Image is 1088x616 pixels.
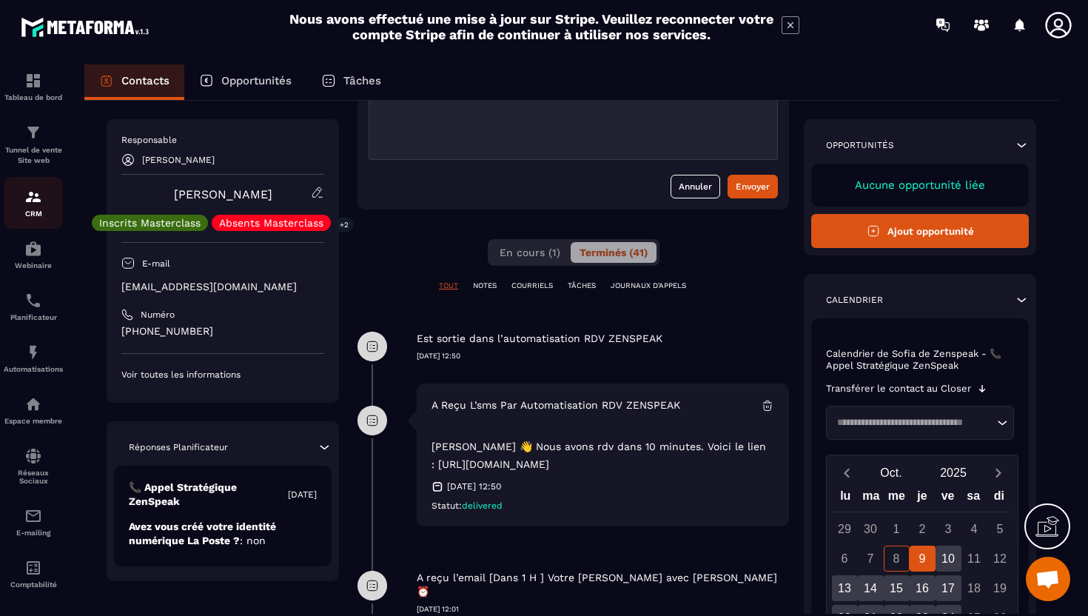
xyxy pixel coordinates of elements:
[580,247,648,258] span: Terminés (41)
[936,546,961,572] div: 10
[611,281,686,291] p: JOURNAUX D'APPELS
[884,546,910,572] div: 8
[936,575,961,601] div: 17
[491,242,569,263] button: En cours (1)
[4,281,63,332] a: schedulerschedulerPlanificateur
[289,11,774,42] h2: Nous avons effectué une mise à jour sur Stripe. Veuillez reconnecter votre compte Stripe afin de ...
[473,281,497,291] p: NOTES
[121,369,324,381] p: Voir toutes les informations
[4,210,63,218] p: CRM
[858,575,884,601] div: 14
[736,179,770,194] div: Envoyer
[184,64,306,100] a: Opportunités
[884,486,910,512] div: me
[1026,557,1070,601] div: Ouvrir le chat
[884,516,910,542] div: 1
[4,548,63,600] a: accountantaccountantComptabilité
[910,516,936,542] div: 2
[447,481,501,492] p: [DATE] 12:50
[4,580,63,589] p: Comptabilité
[826,178,1014,192] p: Aucune opportunité liée
[910,486,936,512] div: je
[129,441,228,453] p: Réponses Planificateur
[221,74,292,87] p: Opportunités
[4,113,63,177] a: formationformationTunnel de vente Site web
[4,332,63,384] a: automationsautomationsAutomatisations
[826,348,1014,372] p: Calendrier de Sofia de Zenspeak - 📞 Appel Stratégique ZenSpeak
[240,535,266,546] span: : non
[439,281,458,291] p: TOUT
[24,124,42,141] img: formation
[4,496,63,548] a: emailemailE-mailing
[121,324,324,338] p: [PHONE_NUMBER]
[4,61,63,113] a: formationformationTableau de bord
[811,214,1029,248] button: Ajout opportunité
[833,463,860,483] button: Previous month
[961,516,987,542] div: 4
[859,486,884,512] div: ma
[987,575,1013,601] div: 19
[984,463,1012,483] button: Next month
[987,546,1013,572] div: 12
[306,64,396,100] a: Tâches
[24,559,42,577] img: accountant
[728,175,778,198] button: Envoyer
[858,546,884,572] div: 7
[288,489,317,500] p: [DATE]
[961,486,987,512] div: sa
[4,145,63,166] p: Tunnel de vente Site web
[431,500,774,512] div: Statut:
[417,571,785,599] p: A reçu l’email [Dans 1 H ] Votre [PERSON_NAME] avec [PERSON_NAME] ⏰
[417,604,789,615] p: [DATE] 12:01
[826,383,971,395] p: Transférer le contact au Closer
[826,294,883,306] p: Calendrier
[219,218,323,228] p: Absents Masterclass
[4,93,63,101] p: Tableau de bord
[986,486,1012,512] div: di
[21,13,154,41] img: logo
[671,175,720,198] button: Annuler
[884,575,910,601] div: 15
[832,575,858,601] div: 13
[860,460,922,486] button: Open months overlay
[961,546,987,572] div: 11
[4,529,63,537] p: E-mailing
[174,187,272,201] a: [PERSON_NAME]
[417,351,789,361] p: [DATE] 12:50
[961,575,987,601] div: 18
[24,72,42,90] img: formation
[4,365,63,373] p: Automatisations
[4,313,63,321] p: Planificateur
[935,486,961,512] div: ve
[987,516,1013,542] div: 5
[417,332,662,346] p: Est sortie dans l’automatisation RDV ZENSPEAK
[833,486,859,512] div: lu
[84,64,184,100] a: Contacts
[832,415,993,430] input: Search for option
[4,229,63,281] a: automationsautomationsWebinaire
[4,261,63,269] p: Webinaire
[24,507,42,525] img: email
[936,516,961,542] div: 3
[4,177,63,229] a: formationformationCRM
[343,74,381,87] p: Tâches
[24,292,42,309] img: scheduler
[910,546,936,572] div: 9
[121,280,324,294] p: [EMAIL_ADDRESS][DOMAIN_NAME]
[568,281,596,291] p: TÂCHES
[4,469,63,485] p: Réseaux Sociaux
[511,281,553,291] p: COURRIELS
[431,420,770,473] p: [PERSON_NAME] 👋 Nous avons rdv dans 10 minutes. Voici le lien : [URL][DOMAIN_NAME]
[24,344,42,361] img: automations
[826,406,1014,440] div: Search for option
[335,217,354,232] p: +2
[4,384,63,436] a: automationsautomationsEspace membre
[24,188,42,206] img: formation
[500,247,560,258] span: En cours (1)
[826,139,894,151] p: Opportunités
[121,134,324,146] p: Responsable
[431,398,680,412] p: A reçu l’sms par automatisation RDV ZENSPEAK
[4,417,63,425] p: Espace membre
[922,460,984,486] button: Open years overlay
[99,218,201,228] p: Inscrits Masterclass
